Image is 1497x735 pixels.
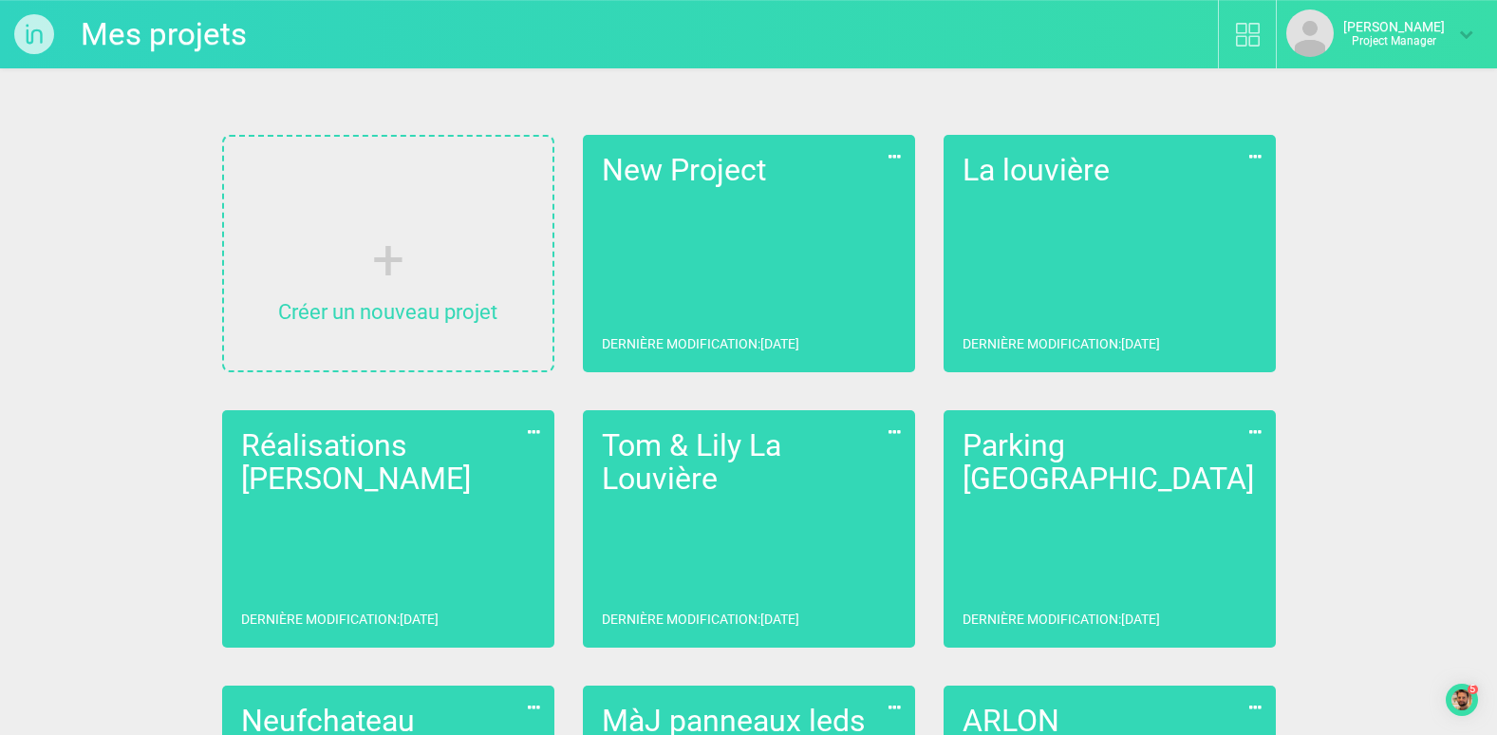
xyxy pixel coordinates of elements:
img: biblio.svg [1236,23,1260,47]
a: La louvièreDernière modification:[DATE] [944,135,1276,372]
p: Project Manager [1343,34,1445,47]
div: Open Checklist, remaining modules: 5 [1446,684,1478,716]
p: Dernière modification : [DATE] [241,610,439,629]
h2: La louvière [963,154,1257,187]
a: Créer un nouveau projet [224,137,552,370]
a: Mes projets [81,9,247,59]
strong: [PERSON_NAME] [1343,19,1445,34]
a: Parking [GEOGRAPHIC_DATA]Dernière modification:[DATE] [944,410,1276,648]
a: [PERSON_NAME]Project Manager [1286,9,1473,57]
p: Dernière modification : [DATE] [602,610,799,629]
img: default_avatar.png [1286,9,1334,57]
h2: Réalisations [PERSON_NAME] [241,429,535,496]
p: Créer un nouveau projet [224,292,552,331]
div: 5 [1468,685,1477,694]
p: Dernière modification : [DATE] [963,610,1160,629]
button: launcher-image-alternative-text [1446,684,1478,716]
h2: New Project [602,154,896,187]
h2: Tom & Lily La Louvière [602,429,896,496]
h2: Parking [GEOGRAPHIC_DATA] [963,429,1257,496]
a: New ProjectDernière modification:[DATE] [583,135,915,372]
a: Réalisations [PERSON_NAME]Dernière modification:[DATE] [222,410,554,648]
a: Tom & Lily La LouvièreDernière modification:[DATE] [583,410,915,648]
p: Dernière modification : [DATE] [963,334,1160,353]
img: launcher-image-alternative-text [1451,689,1472,710]
p: Dernière modification : [DATE] [602,334,799,353]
